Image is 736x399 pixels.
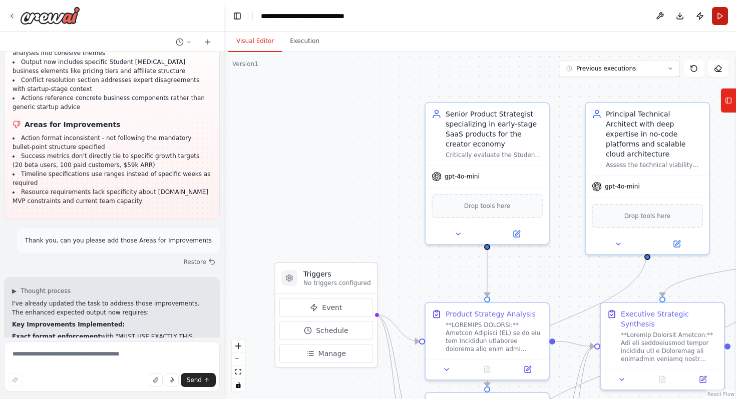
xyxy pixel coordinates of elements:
div: Executive Strategic Synthesis [621,309,718,329]
div: TriggersNo triggers configuredEventScheduleManage [274,262,378,368]
h1: Areas for Improvements [13,119,211,129]
button: Open in side panel [488,228,545,240]
div: Version 1 [232,60,258,68]
li: Resource requirements lack specificity about [DOMAIN_NAME] MVP constraints and current team capacity [13,187,211,205]
span: Manage [318,348,346,358]
g: Edge from d4efe232-fb93-4c5c-a1d9-a5254485aca7 to 6cd0210d-1c60-492d-b172-6951dc6e21ec [482,250,492,296]
button: ▶Thought process [12,287,71,295]
g: Edge from triggers to 6cd0210d-1c60-492d-b172-6951dc6e21ec [376,310,419,346]
div: Principal Technical Architect with deep expertise in no-code platforms and scalable cloud archite... [606,109,703,159]
h3: Triggers [303,269,371,279]
span: Drop tools here [624,211,671,221]
div: React Flow controls [232,339,245,391]
button: Manage [279,344,373,363]
div: Product Strategy Analysis**LOREMIPS DOLORSI:** Ametcon Adipisci (EL) se do eiu tem Incididun utla... [425,302,550,380]
button: Previous executions [560,60,680,77]
button: Open in side panel [648,238,705,250]
span: Thought process [21,287,71,295]
div: Product Strategy Analysis [446,309,536,319]
button: Schedule [279,321,373,340]
button: Visual Editor [228,31,282,52]
button: Switch to previous chat [172,36,196,48]
div: Senior Product Strategist specializing in early-stage SaaS products for the creator economy [446,109,543,149]
button: fit view [232,365,245,378]
div: Principal Technical Architect with deep expertise in no-code platforms and scalable cloud archite... [585,102,710,255]
button: Hide left sidebar [230,9,244,23]
div: **Loremip Dolorsit Ametcon:** Adi eli seddoeiusmod tempor incididu utl e Doloremag ali enimadmin ... [621,331,718,363]
button: Improve this prompt [8,373,22,387]
div: Senior Product Strategist specializing in early-stage SaaS products for the creator economyCritic... [425,102,550,245]
button: zoom out [232,352,245,365]
button: zoom in [232,339,245,352]
span: ▶ [12,287,17,295]
strong: Key Improvements Implemented: [12,321,125,328]
p: No triggers configured [303,279,371,287]
button: Send [181,373,216,387]
span: Schedule [316,325,348,335]
div: Executive Strategic Synthesis**Loremip Dolorsit Ametcon:** Adi eli seddoeiusmod tempor incididu u... [600,302,725,390]
nav: breadcrumb [261,11,374,21]
p: I've already updated the task to address those improvements. The enhanced expected output now req... [12,299,212,317]
span: Send [187,376,202,384]
button: Execution [282,31,327,52]
li: Timeline specifications use ranges instead of specific weeks as required [13,169,211,187]
button: Open in side panel [685,373,720,385]
li: Conflict resolution section addresses expert disagreements with startup-stage context [13,75,211,93]
li: with "MUST USE EXACTLY THIS STRUCTURE" for each action [12,332,212,350]
span: Drop tools here [464,201,511,211]
div: Critically evaluate the Student [MEDICAL_DATA] product roadmap, go-to-market (GTM) strategy, and ... [446,151,543,159]
span: Event [322,302,342,312]
button: No output available [466,363,509,375]
span: gpt-4o-mini [445,172,480,180]
li: Action format inconsistent - not following the mandatory bullet-point structure specified [13,133,211,151]
button: toggle interactivity [232,378,245,391]
li: Output now includes specific Student [MEDICAL_DATA] business elements like pricing tiers and affi... [13,57,211,75]
li: Actions reference concrete business components rather than generic startup advice [13,93,211,111]
button: Restore [179,255,220,269]
button: Click to speak your automation idea [165,373,179,387]
strong: Exact format enforcement [12,333,101,340]
li: Success metrics don't directly tie to specific growth targets (20 beta users, 100 paid customers,... [13,151,211,169]
p: Thank you, can you please add those Areas for Improvements [25,236,212,245]
span: Previous executions [576,64,636,72]
g: Edge from 6cd0210d-1c60-492d-b172-6951dc6e21ec to 33910324-ca0e-4aef-8384-3768ba8ef639 [555,336,594,351]
button: Event [279,298,373,317]
button: No output available [641,373,684,385]
button: Open in side panel [510,363,545,375]
button: Start a new chat [200,36,216,48]
g: Edge from 899a398e-57e2-4ee2-912f-24f7b8c34337 to 9ec89064-226f-4c34-acb3-874707f82fb7 [482,250,652,386]
div: Assess the technical viability and scalability of the proposed technology stack and database sche... [606,161,703,169]
img: Logo [20,6,80,24]
div: **LOREMIPS DOLORSI:** Ametcon Adipisci (EL) se do eiu tem Incididun utlaboree dolorema aliq enim ... [446,321,543,353]
span: gpt-4o-mini [605,182,640,190]
button: Upload files [149,373,163,387]
a: React Flow attribution [707,391,734,397]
